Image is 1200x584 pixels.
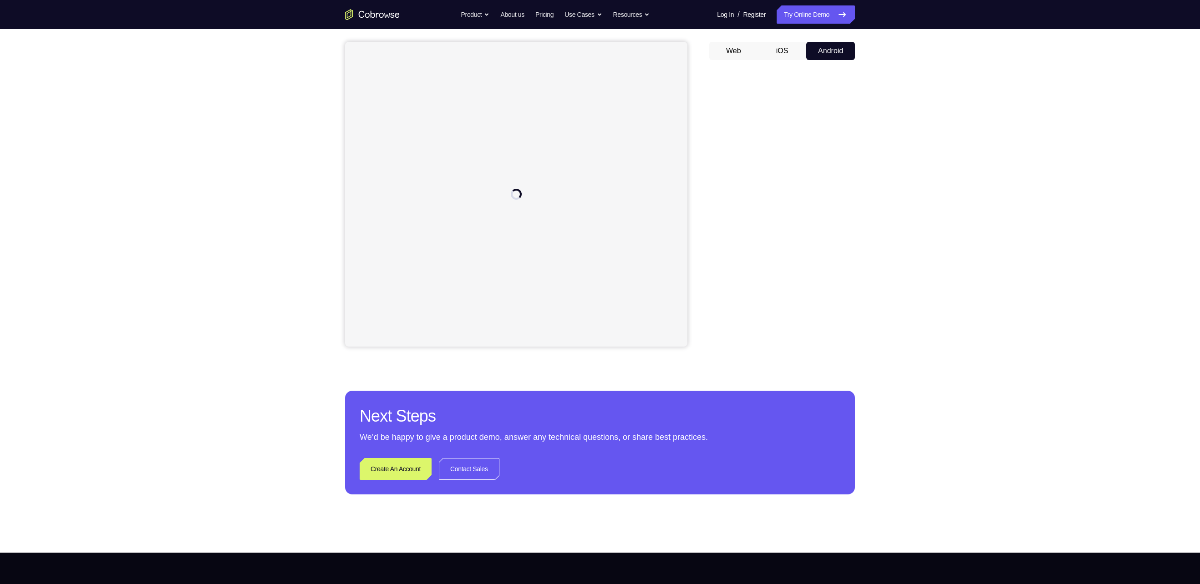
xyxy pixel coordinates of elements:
iframe: Agent [345,42,687,347]
button: Product [461,5,490,24]
a: Go to the home page [345,9,400,20]
a: About us [500,5,524,24]
h2: Next Steps [360,405,840,427]
p: We’d be happy to give a product demo, answer any technical questions, or share best practices. [360,431,840,443]
button: Android [806,42,855,60]
a: Try Online Demo [777,5,855,24]
button: Web [709,42,758,60]
button: Resources [613,5,650,24]
button: Use Cases [564,5,602,24]
a: Contact Sales [439,458,499,480]
a: Log In [717,5,734,24]
button: iOS [758,42,807,60]
span: / [737,9,739,20]
a: Register [743,5,766,24]
a: Create An Account [360,458,432,480]
a: Pricing [535,5,554,24]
